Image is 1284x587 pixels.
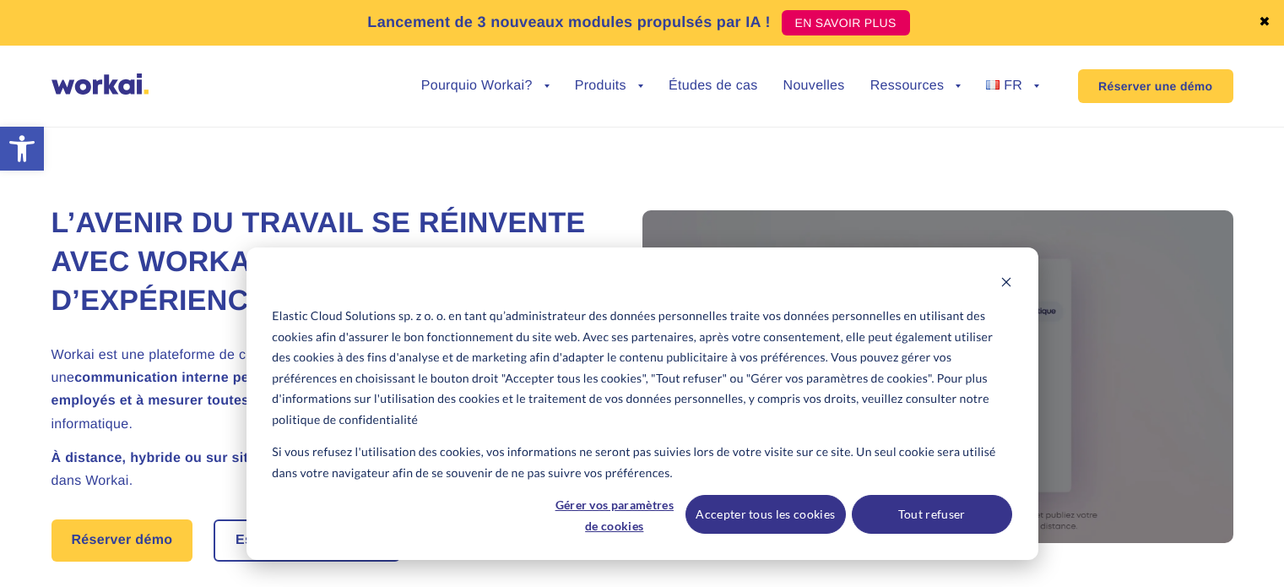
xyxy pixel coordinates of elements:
[852,495,1012,534] button: Tout refuser
[642,210,1233,543] div: Play video
[272,306,1011,430] p: Elastic Cloud Solutions sp. z o. o. en tant qu’administrateur des données personnelles traite vos...
[575,79,643,93] a: Produits
[51,451,592,488] span: – l’expérience numérique des employés se développe dans Workai
[550,495,680,534] button: Gérer vos paramètres de cookies
[1004,79,1022,93] span: FR
[51,519,193,562] a: Réserver démo
[51,451,257,465] strong: À distance, hybride ou sur site
[685,495,846,534] button: Accepter tous les cookies
[870,79,962,93] a: Ressources
[51,204,600,321] h1: L’avenir du travail se réinvente avec Workai, la plateforme d’expérience employé
[669,79,758,93] a: Études de cas
[1000,274,1012,295] button: Dismiss cookie banner
[367,11,770,34] p: Lancement de 3 nouveaux modules propulsés par IA !
[272,410,418,431] a: politique de confidentialité
[215,521,398,560] a: Essayer gratuitement
[51,447,600,492] h2: .
[782,10,910,35] a: EN SAVOIR PLUS
[1259,16,1270,30] a: ✖
[783,79,845,93] a: Nouvelles
[272,442,1011,483] p: Si vous refusez l'utilisation des cookies, vos informations ne seront pas suivies lors de votre v...
[247,247,1038,560] div: Cookie banner
[1078,69,1233,103] a: Réserver une démo
[421,79,550,93] a: Pourquio Workai?
[51,344,600,436] h2: Workai est une plateforme de communication unifiée qui vous aide à mener une , sans aucune compét...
